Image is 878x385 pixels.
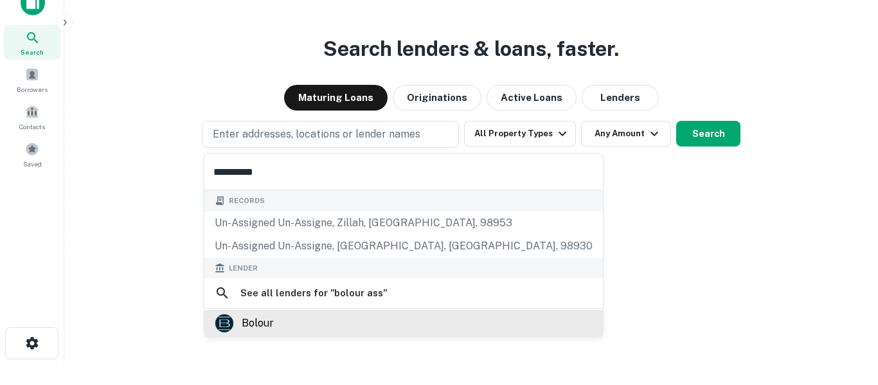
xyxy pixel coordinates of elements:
span: Lender [229,263,258,274]
span: Search [21,47,44,57]
span: Contacts [19,121,45,132]
button: Enter addresses, locations or lender names [202,121,459,148]
span: Borrowers [17,84,48,94]
div: un-assigned un-assigne, zillah, [GEOGRAPHIC_DATA], 98953 [204,211,603,235]
a: Contacts [4,100,60,134]
div: bolour [242,314,274,333]
button: Lenders [582,85,659,111]
button: Maturing Loans [284,85,388,111]
a: Saved [4,137,60,172]
h6: See all lenders for " bolour ass " [240,285,388,301]
span: Records [229,195,265,206]
a: bolour [204,310,603,337]
a: Search [4,25,60,60]
iframe: Chat Widget [814,241,878,303]
div: un-assigned un-assigne, [GEOGRAPHIC_DATA], [GEOGRAPHIC_DATA], 98930 [204,235,603,258]
p: Enter addresses, locations or lender names [213,127,420,142]
h3: Search lenders & loans, faster. [323,33,619,64]
button: Search [676,121,740,147]
button: Originations [393,85,481,111]
button: Any Amount [581,121,671,147]
a: Borrowers [4,62,60,97]
button: Active Loans [487,85,577,111]
span: Saved [23,159,42,169]
button: All Property Types [464,121,576,147]
img: picture [215,314,233,332]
